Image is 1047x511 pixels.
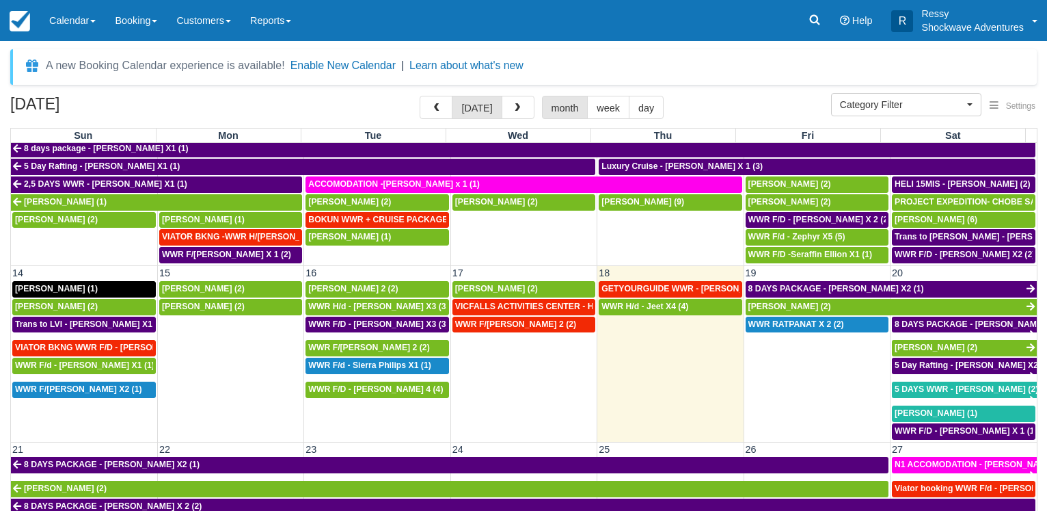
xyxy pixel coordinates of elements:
span: WWR RATPANAT X 2 (2) [748,319,844,329]
span: Trans to LVI - [PERSON_NAME] X1 (1) [15,319,165,329]
span: ACCOMODATION -[PERSON_NAME] x 1 (1) [308,179,480,189]
span: [PERSON_NAME] (2) [748,197,831,207]
a: [PERSON_NAME] (1) [892,406,1035,422]
a: [PERSON_NAME] (2) [305,194,448,211]
span: WWR F/d - Zephyr X5 (5) [748,232,845,241]
a: 8 days package - [PERSON_NAME] X1 (1) [11,141,1035,157]
span: WWR F/D -Seraffin Ellion X1 (1) [748,250,872,259]
span: Category Filter [840,98,964,112]
button: Settings [981,96,1044,116]
a: [PERSON_NAME] (6) [892,212,1035,228]
span: [PERSON_NAME] (2) [24,484,107,493]
a: [PERSON_NAME] (1) [159,212,302,228]
span: 21 [11,444,25,455]
span: 2,5 DAYS WWR - [PERSON_NAME] X1 (1) [24,179,187,189]
p: Ressy [921,7,1024,21]
span: 8 days package - [PERSON_NAME] X1 (1) [24,144,189,153]
a: [PERSON_NAME] (1) [11,194,302,211]
span: 23 [304,444,318,455]
span: 18 [597,267,611,278]
a: WWR F/D -Seraffin Ellion X1 (1) [746,247,888,263]
a: VIATOR BKNG -WWR H/[PERSON_NAME] X 2 (2) [159,229,302,246]
a: [PERSON_NAME] (2) [892,340,1037,356]
span: 16 [304,267,318,278]
span: WWR F/D - [PERSON_NAME] 4 (4) [308,384,443,394]
a: WWR F/d - Sierra Philips X1 (1) [305,358,448,374]
a: 5 Day Rafting - [PERSON_NAME] X2 (2) [892,358,1037,374]
a: WWR F/d - Zephyr X5 (5) [746,229,888,246]
span: 14 [11,267,25,278]
a: VIATOR BKNG WWR F/D - [PERSON_NAME] X 1 (1) [12,340,156,356]
span: Sat [945,130,960,141]
span: 15 [158,267,172,278]
a: [PERSON_NAME] (2) [159,281,302,298]
span: WWR F/d - Sierra Philips X1 (1) [308,361,431,370]
a: N1 ACCOMODATION - [PERSON_NAME] X 2 (2) [892,457,1037,473]
span: 8 DAYS PACKAGE - [PERSON_NAME] X2 (1) [24,460,200,469]
span: VICFALLS ACTIVITIES CENTER - HELICOPTER -[PERSON_NAME] X 4 (4) [455,302,744,311]
span: WWR F/[PERSON_NAME] 2 (2) [308,343,429,352]
a: WWR F/D - [PERSON_NAME] 4 (4) [305,382,448,398]
span: Sun [74,130,92,141]
a: HELI 15MIS - [PERSON_NAME] (2) [892,176,1035,193]
span: Tue [365,130,382,141]
a: [PERSON_NAME] (2) [11,481,888,497]
span: WWR F/d - [PERSON_NAME] X1 (1) [15,361,154,370]
span: [PERSON_NAME] 2 (2) [308,284,398,293]
button: Enable New Calendar [290,59,396,73]
span: [PERSON_NAME] (2) [748,302,831,311]
span: 20 [890,267,904,278]
a: [PERSON_NAME] (2) [452,194,595,211]
span: WWR H/d - [PERSON_NAME] X3 (3) [308,302,448,311]
a: 5 Day Rafting - [PERSON_NAME] X1 (1) [11,159,595,175]
span: [PERSON_NAME] (2) [162,302,245,311]
a: [PERSON_NAME] (1) [305,229,448,246]
span: GETYOURGUIDE WWR - [PERSON_NAME] X 9 (9) [601,284,798,293]
a: WWR F/[PERSON_NAME] 2 (2) [305,340,448,356]
span: BOKUN WWR + CRUISE PACKAGE - [PERSON_NAME] South X 2 (2) [308,215,579,224]
span: [PERSON_NAME] (2) [162,284,245,293]
span: WWR F/D - [PERSON_NAME] X 2 (2) [748,215,891,224]
span: [PERSON_NAME] (2) [455,197,538,207]
span: 19 [744,267,758,278]
span: [PERSON_NAME] (2) [15,215,98,224]
span: 8 DAYS PACKAGE - [PERSON_NAME] X 2 (2) [24,501,202,511]
span: [PERSON_NAME] (1) [162,215,245,224]
a: 8 DAYS PACKAGE - [PERSON_NAME] X2 (1) [11,457,888,473]
span: 5 DAYS WWR - [PERSON_NAME] (2) [895,384,1038,394]
a: 8 DAYS PACKAGE - [PERSON_NAME] X 2 (2) [892,317,1037,333]
button: month [542,96,588,119]
a: WWR F/D - [PERSON_NAME] X 1 (1) [892,423,1035,440]
a: Learn about what's new [409,60,523,71]
span: WWR F/D - [PERSON_NAME] X3 (3) [308,319,448,329]
a: [PERSON_NAME] (2) [159,299,302,315]
span: WWR F/D - [PERSON_NAME] X 1 (1) [895,426,1037,436]
span: [PERSON_NAME] (2) [15,302,98,311]
div: A new Booking Calendar experience is available! [46,57,285,74]
a: 5 DAYS WWR - [PERSON_NAME] (2) [892,382,1037,398]
p: Shockwave Adventures [921,21,1024,34]
span: [PERSON_NAME] (1) [24,197,107,207]
a: VICFALLS ACTIVITIES CENTER - HELICOPTER -[PERSON_NAME] X 4 (4) [452,299,595,315]
a: [PERSON_NAME] (9) [599,194,742,211]
a: PROJECT EXPEDITION- CHOBE SAFARI - [GEOGRAPHIC_DATA][PERSON_NAME] 2 (2) [892,194,1035,211]
a: BOKUN WWR + CRUISE PACKAGE - [PERSON_NAME] South X 2 (2) [305,212,448,228]
a: WWR H/d - [PERSON_NAME] X3 (3) [305,299,448,315]
a: WWR F/D - [PERSON_NAME] X 2 (2) [746,212,888,228]
a: WWR F/[PERSON_NAME] X 1 (2) [159,247,302,263]
span: [PERSON_NAME] (1) [15,284,98,293]
a: GETYOURGUIDE WWR - [PERSON_NAME] X 9 (9) [599,281,742,298]
a: [PERSON_NAME] (2) [746,299,1037,315]
span: [PERSON_NAME] (9) [601,197,684,207]
a: [PERSON_NAME] 2 (2) [305,281,448,298]
span: 26 [744,444,758,455]
span: [PERSON_NAME] (2) [895,343,977,352]
a: WWR H/d - Jeet X4 (4) [599,299,742,315]
span: VIATOR BKNG -WWR H/[PERSON_NAME] X 2 (2) [162,232,355,241]
a: WWR RATPANAT X 2 (2) [746,317,888,333]
h2: [DATE] [10,96,183,121]
span: 24 [451,444,465,455]
span: [PERSON_NAME] (2) [308,197,391,207]
a: Trans to [PERSON_NAME] - [PERSON_NAME] X 1 (2) [892,229,1035,246]
span: 17 [451,267,465,278]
